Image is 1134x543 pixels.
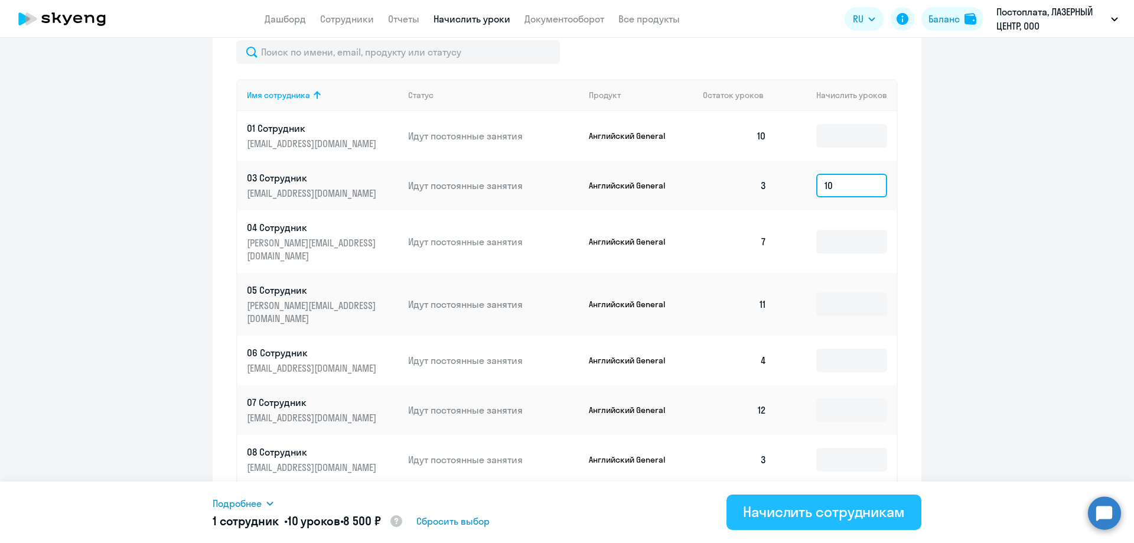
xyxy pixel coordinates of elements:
[408,235,579,248] p: Идут постоянные занятия
[247,122,379,135] p: 01 Сотрудник
[288,513,340,528] span: 10 уроков
[247,446,379,459] p: 08 Сотрудник
[247,90,399,100] div: Имя сотрудника
[247,362,379,375] p: [EMAIL_ADDRESS][DOMAIN_NAME]
[236,40,560,64] input: Поиск по имени, email, продукту или статусу
[921,7,983,31] button: Балансbalance
[213,513,403,531] h5: 1 сотрудник • •
[589,180,677,191] p: Английский General
[996,5,1106,33] p: Постоплата, ЛАЗЕРНЫЙ ЦЕНТР, ООО
[589,236,677,247] p: Английский General
[964,13,976,25] img: balance
[247,411,379,424] p: [EMAIL_ADDRESS][DOMAIN_NAME]
[247,236,379,262] p: [PERSON_NAME][EMAIL_ADDRESS][DOMAIN_NAME]
[247,396,399,424] a: 07 Сотрудник[EMAIL_ADDRESS][DOMAIN_NAME]
[693,111,776,161] td: 10
[703,90,776,100] div: Остаток уроков
[247,221,379,234] p: 04 Сотрудник
[247,122,399,150] a: 01 Сотрудник[EMAIL_ADDRESS][DOMAIN_NAME]
[589,299,677,310] p: Английский General
[247,346,399,375] a: 06 Сотрудник[EMAIL_ADDRESS][DOMAIN_NAME]
[247,221,399,262] a: 04 Сотрудник[PERSON_NAME][EMAIL_ADDRESS][DOMAIN_NAME]
[408,354,579,367] p: Идут постоянные занятия
[247,171,379,184] p: 03 Сотрудник
[618,13,680,25] a: Все продукты
[776,79,897,111] th: Начислить уроков
[693,385,776,435] td: 12
[247,346,379,359] p: 06 Сотрудник
[416,514,490,528] span: Сбросить выбор
[703,90,764,100] span: Остаток уроков
[589,355,677,366] p: Английский General
[434,13,510,25] a: Начислить уроки
[990,5,1124,33] button: Постоплата, ЛАЗЕРНЫЙ ЦЕНТР, ООО
[247,171,399,200] a: 03 Сотрудник[EMAIL_ADDRESS][DOMAIN_NAME]
[247,90,310,100] div: Имя сотрудника
[408,90,434,100] div: Статус
[320,13,374,25] a: Сотрудники
[408,404,579,417] p: Идут постоянные занятия
[343,513,380,528] span: 8 500 ₽
[247,284,379,297] p: 05 Сотрудник
[693,435,776,485] td: 3
[928,12,960,26] div: Баланс
[247,137,379,150] p: [EMAIL_ADDRESS][DOMAIN_NAME]
[388,13,419,25] a: Отчеты
[589,454,677,465] p: Английский General
[693,336,776,385] td: 4
[693,210,776,273] td: 7
[408,179,579,192] p: Идут постоянные занятия
[408,298,579,311] p: Идут постоянные занятия
[247,284,399,325] a: 05 Сотрудник[PERSON_NAME][EMAIL_ADDRESS][DOMAIN_NAME]
[726,495,921,530] button: Начислить сотрудникам
[247,396,379,409] p: 07 Сотрудник
[265,13,306,25] a: Дашборд
[693,161,776,210] td: 3
[213,496,262,511] span: Подробнее
[247,446,399,474] a: 08 Сотрудник[EMAIL_ADDRESS][DOMAIN_NAME]
[408,129,579,142] p: Идут постоянные занятия
[589,405,677,415] p: Английский General
[247,461,379,474] p: [EMAIL_ADDRESS][DOMAIN_NAME]
[743,502,905,521] div: Начислить сотрудникам
[524,13,604,25] a: Документооборот
[693,273,776,336] td: 11
[408,90,579,100] div: Статус
[845,7,884,31] button: RU
[247,187,379,200] p: [EMAIL_ADDRESS][DOMAIN_NAME]
[247,299,379,325] p: [PERSON_NAME][EMAIL_ADDRESS][DOMAIN_NAME]
[589,90,621,100] div: Продукт
[589,90,694,100] div: Продукт
[853,12,863,26] span: RU
[408,453,579,466] p: Идут постоянные занятия
[589,131,677,141] p: Английский General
